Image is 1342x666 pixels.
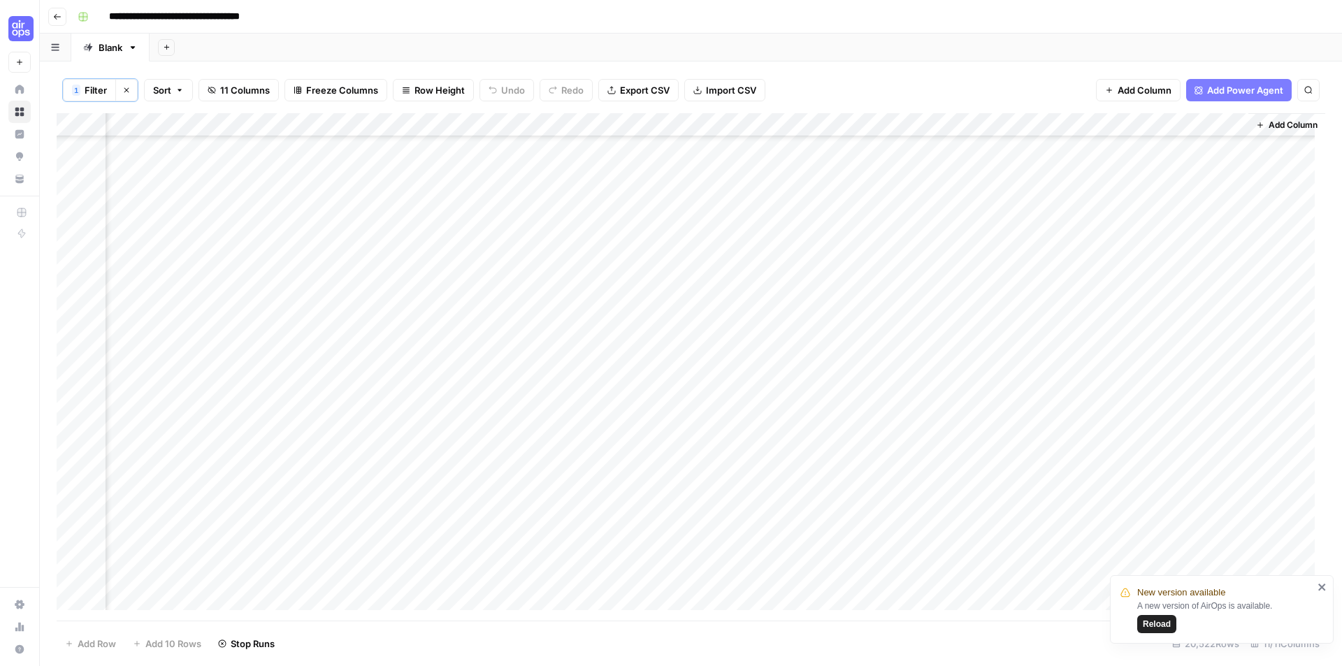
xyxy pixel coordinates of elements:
span: Import CSV [706,83,756,97]
button: Help + Support [8,638,31,660]
span: Add Power Agent [1207,83,1283,97]
button: Undo [479,79,534,101]
span: Sort [153,83,171,97]
button: Add Column [1250,116,1323,134]
button: Add Column [1096,79,1181,101]
span: Add 10 Rows [145,637,201,651]
button: Export CSV [598,79,679,101]
a: Browse [8,101,31,123]
button: Freeze Columns [284,79,387,101]
span: Redo [561,83,584,97]
span: Row Height [414,83,465,97]
span: Add Row [78,637,116,651]
a: Opportunities [8,145,31,168]
span: Freeze Columns [306,83,378,97]
span: Add Column [1269,119,1318,131]
button: Add 10 Rows [124,632,210,655]
button: 11 Columns [199,79,279,101]
button: Redo [540,79,593,101]
button: Workspace: Cohort 5 [8,11,31,46]
button: close [1318,581,1327,593]
span: 1 [74,85,78,96]
a: Blank [71,34,150,61]
span: 11 Columns [220,83,270,97]
a: Insights [8,123,31,145]
div: 11/11 Columns [1245,632,1325,655]
button: Stop Runs [210,632,283,655]
span: Reload [1143,618,1171,630]
img: Cohort 5 Logo [8,16,34,41]
button: Import CSV [684,79,765,101]
a: Home [8,78,31,101]
div: Blank [99,41,122,55]
button: Reload [1137,615,1176,633]
a: Settings [8,593,31,616]
div: A new version of AirOps is available. [1137,600,1313,633]
span: Export CSV [620,83,670,97]
div: 20,522 Rows [1167,632,1245,655]
div: 1 [72,85,80,96]
button: 1Filter [63,79,115,101]
a: Your Data [8,168,31,190]
button: Add Row [57,632,124,655]
span: Undo [501,83,525,97]
a: Usage [8,616,31,638]
span: Add Column [1118,83,1171,97]
button: Add Power Agent [1186,79,1292,101]
button: Row Height [393,79,474,101]
span: Filter [85,83,107,97]
button: Sort [144,79,193,101]
span: New version available [1137,586,1225,600]
span: Stop Runs [231,637,275,651]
